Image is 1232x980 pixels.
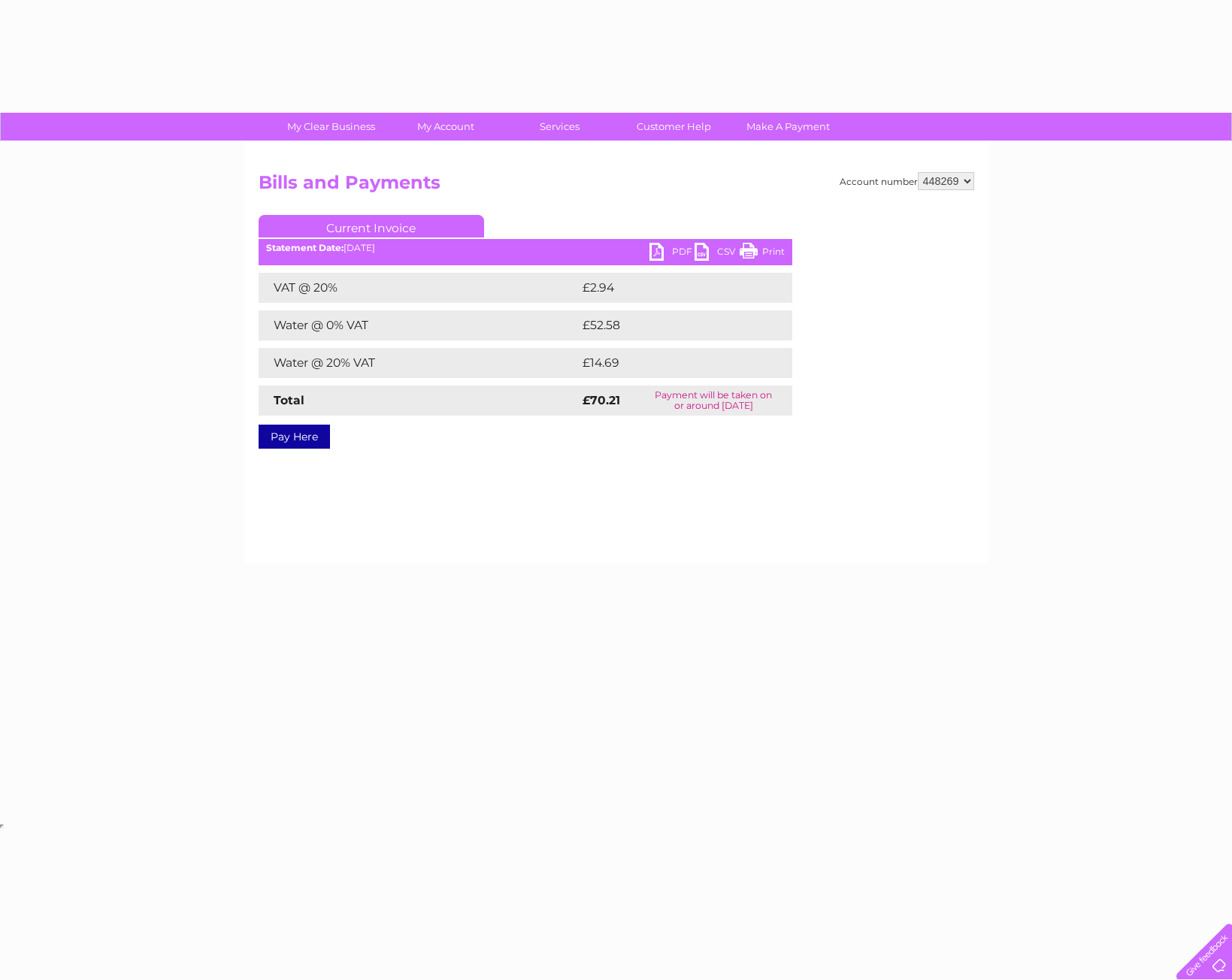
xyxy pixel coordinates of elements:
div: [DATE] [259,243,792,253]
a: Customer Help [612,113,736,141]
strong: Total [274,393,304,407]
a: My Account [383,113,507,141]
a: PDF [649,243,695,265]
a: Current Invoice [259,215,484,237]
b: Statement Date: [266,242,344,253]
td: VAT @ 20% [259,273,579,303]
a: Print [740,243,785,265]
a: Pay Here [259,425,330,449]
td: £2.94 [579,273,758,303]
a: Services [498,113,622,141]
td: Water @ 0% VAT [259,310,579,340]
h2: Bills and Payments [259,172,974,201]
td: £14.69 [579,348,761,378]
strong: £70.21 [583,393,620,407]
td: £52.58 [579,310,761,340]
a: CSV [695,243,740,265]
a: Make A Payment [726,113,850,141]
td: Water @ 20% VAT [259,348,579,378]
td: Payment will be taken on or around [DATE] [635,386,792,416]
a: My Clear Business [269,113,393,141]
div: Account number [840,172,974,190]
